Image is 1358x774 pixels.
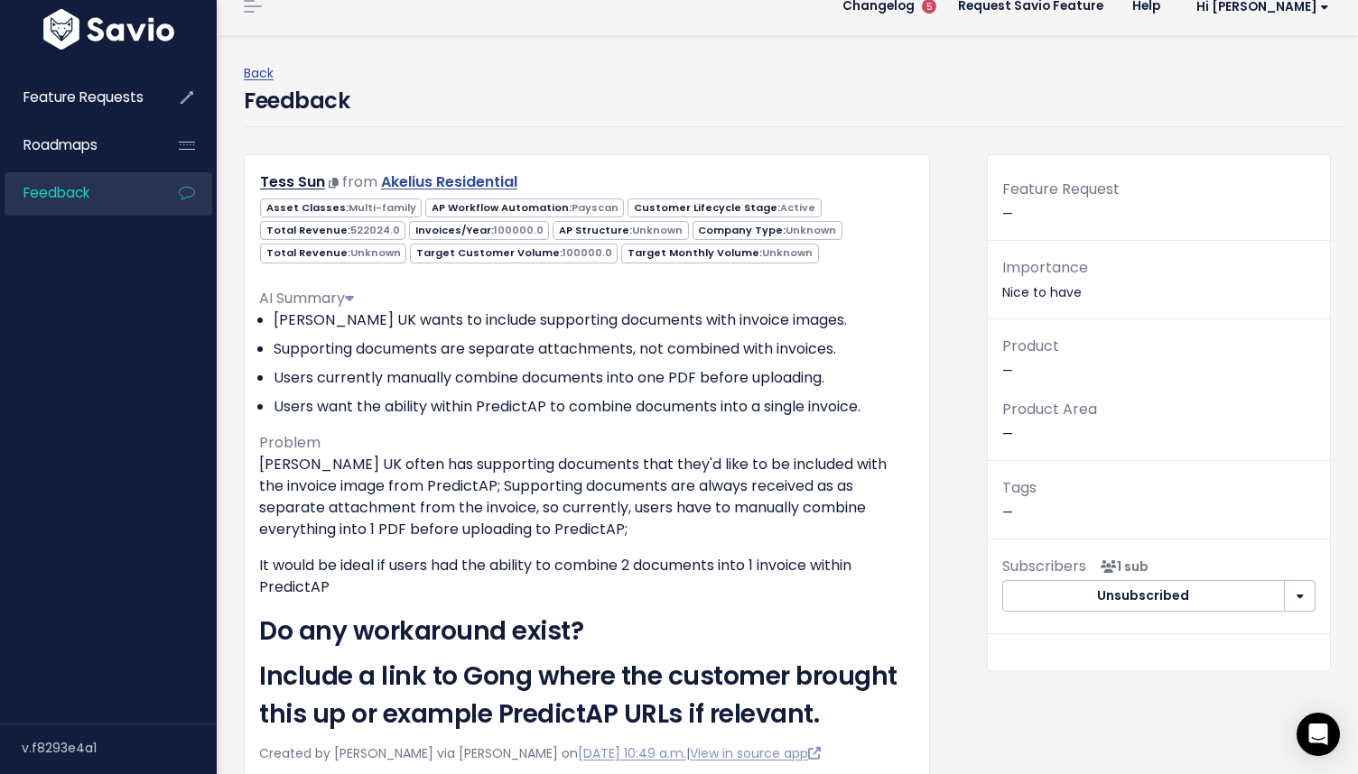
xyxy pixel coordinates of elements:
span: Roadmaps [23,135,98,154]
span: AP Structure: [553,221,688,240]
span: Total Revenue: [260,244,406,263]
span: Tags [1002,477,1037,498]
span: <p><strong>Subscribers</strong><br><br> - Emma Whitman<br> </p> [1093,557,1149,576]
a: Feedback [5,172,150,214]
span: 100000.0 [494,223,544,237]
a: Back [244,64,274,82]
li: Supporting documents are separate attachments, not combined with invoices. [274,338,915,360]
a: View in source app [690,744,821,762]
div: — [988,177,1330,241]
span: Invoices/Year: [409,221,549,240]
span: Target Customer Volume: [410,244,618,263]
span: Created by [PERSON_NAME] via [PERSON_NAME] on | [259,744,821,762]
p: — [1002,334,1316,382]
span: Unknown [786,223,836,237]
img: logo-white.9d6f32f41409.svg [39,9,179,50]
span: 522024.0 [350,223,400,237]
span: AI Summary [259,288,354,309]
a: [DATE] 10:49 a.m. [578,744,686,762]
span: Feedback [23,183,89,202]
span: Product Area [1002,399,1097,419]
span: Unknown [762,245,813,260]
span: Feature Request [1002,179,1120,199]
span: Active [780,200,815,215]
h2: Do any workaround exist? [259,613,915,650]
span: Company Type: [693,221,842,240]
li: [PERSON_NAME] UK wants to include supporting documents with invoice images. [274,309,915,331]
p: — [1002,475,1316,524]
div: v.f8293e4a1 [22,724,217,771]
span: Multi-family [349,200,416,215]
span: Product [1002,336,1059,356]
span: Payscan [572,200,619,215]
a: Roadmaps [5,124,150,166]
div: Open Intercom Messenger [1297,713,1340,756]
h4: Feedback [244,85,349,117]
span: Unknown [632,223,683,237]
a: Tess Sun [260,171,325,192]
span: Customer Lifecycle Stage: [628,198,821,217]
p: — [1002,397,1316,446]
span: Unknown [350,245,401,260]
h2: Include a link to Gong where the customer brought this up or example PredictAP URLs if relevant. [259,658,915,733]
span: Feature Requests [23,88,144,106]
span: AP Workflow Automation: [425,198,624,217]
p: [PERSON_NAME] UK often has supporting documents that they'd like to be included with the invoice ... [259,454,915,540]
span: Asset Classes: [260,198,422,217]
span: Problem [259,432,321,453]
button: Unsubscribed [1002,580,1286,613]
span: Total Revenue: [260,221,405,240]
li: Users want the ability within PredictAP to combine documents into a single invoice. [274,396,915,418]
span: Subscribers [1002,556,1086,576]
span: 100000.0 [563,245,612,260]
span: Target Monthly Volume: [621,244,818,263]
a: Feature Requests [5,77,150,118]
li: Users currently manually combine documents into one PDF before uploading. [274,367,915,389]
span: Importance [1002,257,1088,278]
p: Nice to have [1002,255,1316,304]
p: It would be ideal if users had the ability to combine 2 documents into 1 invoice within PredictAP [259,555,915,598]
a: Akelius Residential [381,171,517,192]
span: from [342,171,377,192]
